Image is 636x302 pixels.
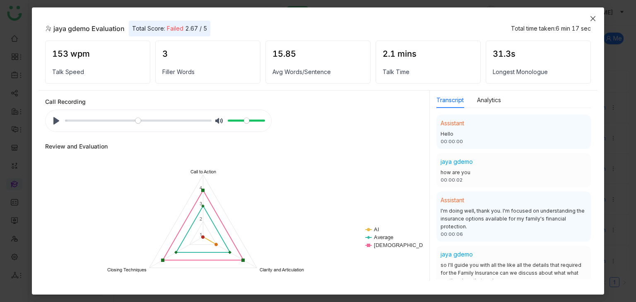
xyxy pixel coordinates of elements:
div: jaya gdemo Evaluation [45,24,125,34]
input: Seek [65,117,212,125]
div: how are you [441,169,587,177]
div: 2.1 mins [383,48,474,60]
button: Analytics [477,96,501,105]
text: 1 [199,231,202,237]
text: 2 [199,216,202,222]
button: Play [50,114,63,127]
div: 31.3s [493,48,584,60]
div: Avg Words/Sentence [272,67,364,77]
span: jaya gdemo [441,251,473,258]
div: 00:00:02 [441,177,587,184]
div: 153 wpm [52,48,143,60]
text: 3 [199,200,202,206]
div: Longest Monologue [493,67,584,77]
span: 6 min 17 sec [556,25,591,32]
div: I'm doing well, thank you. I'm focused on understanding the insurance options available for my fa... [441,207,587,231]
text: 4 [199,185,202,191]
div: so I'll guide you with all the like all the details that required for the Family Insurance can we... [441,261,587,285]
div: Talk Speed [52,67,143,77]
span: Assistant [441,197,464,204]
span: jaya gdemo [441,158,473,165]
div: 00:00:00 [441,138,587,145]
span: Assistant [441,120,464,127]
div: Call Recording [45,97,423,106]
div: Total Score: 2.67 / 5 [129,21,210,36]
text: [DEMOGRAPHIC_DATA][PERSON_NAME] [374,242,479,248]
div: Hello [441,130,587,138]
div: 00:00:06 [441,231,587,238]
text: Average [373,234,393,240]
button: Close [582,7,604,30]
div: 15.85 [272,48,364,60]
text: AI [373,226,379,232]
div: Filler Words [162,67,253,77]
span: Failed [167,24,183,33]
img: role-play.svg [45,25,52,32]
div: 3 [162,48,253,60]
div: Total time taken: [511,24,591,33]
text: Closing Techniques [107,266,146,272]
text: Call to Action [190,168,216,174]
div: Review and Evaluation [45,142,108,151]
text: Clarity and Articulation [260,266,304,272]
button: Transcript [436,96,464,105]
div: Talk Time [383,67,474,77]
input: Volume [228,117,265,125]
